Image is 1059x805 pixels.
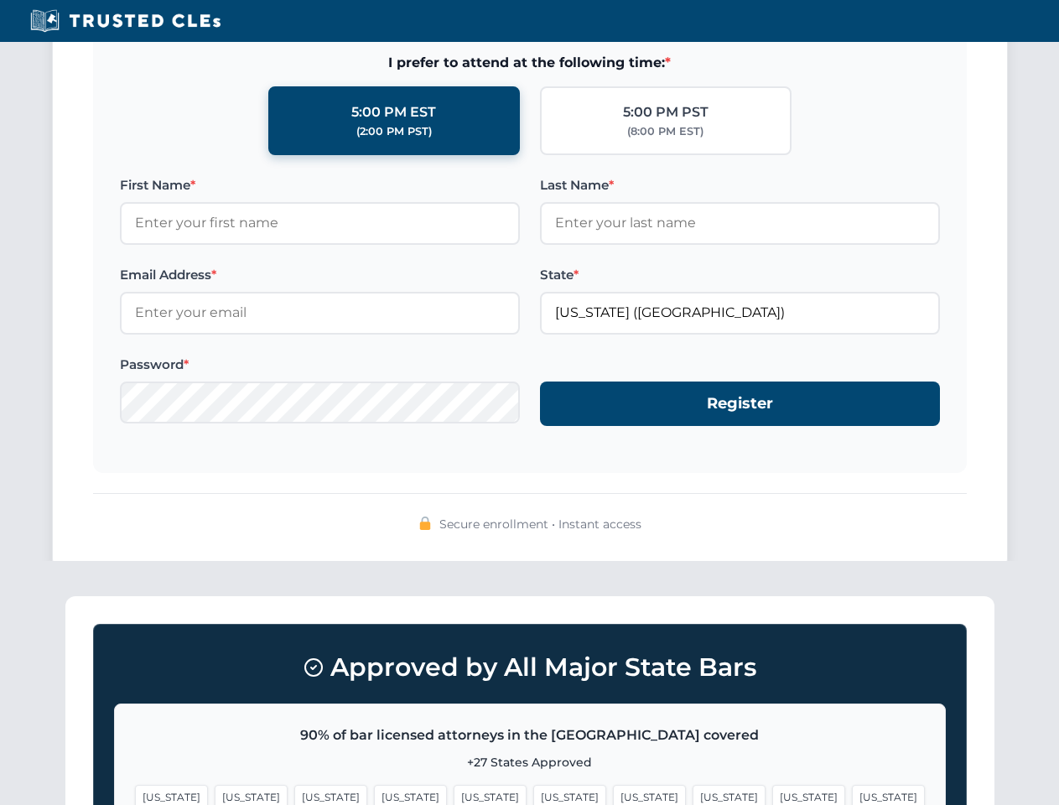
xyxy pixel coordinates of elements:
[120,175,520,195] label: First Name
[356,123,432,140] div: (2:00 PM PST)
[135,753,925,771] p: +27 States Approved
[439,515,641,533] span: Secure enrollment • Instant access
[120,292,520,334] input: Enter your email
[540,175,940,195] label: Last Name
[540,292,940,334] input: Florida (FL)
[351,101,436,123] div: 5:00 PM EST
[120,202,520,244] input: Enter your first name
[135,724,925,746] p: 90% of bar licensed attorneys in the [GEOGRAPHIC_DATA] covered
[120,355,520,375] label: Password
[120,265,520,285] label: Email Address
[627,123,703,140] div: (8:00 PM EST)
[540,382,940,426] button: Register
[120,52,940,74] span: I prefer to attend at the following time:
[623,101,709,123] div: 5:00 PM PST
[540,265,940,285] label: State
[114,645,946,690] h3: Approved by All Major State Bars
[25,8,226,34] img: Trusted CLEs
[418,517,432,530] img: 🔒
[540,202,940,244] input: Enter your last name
